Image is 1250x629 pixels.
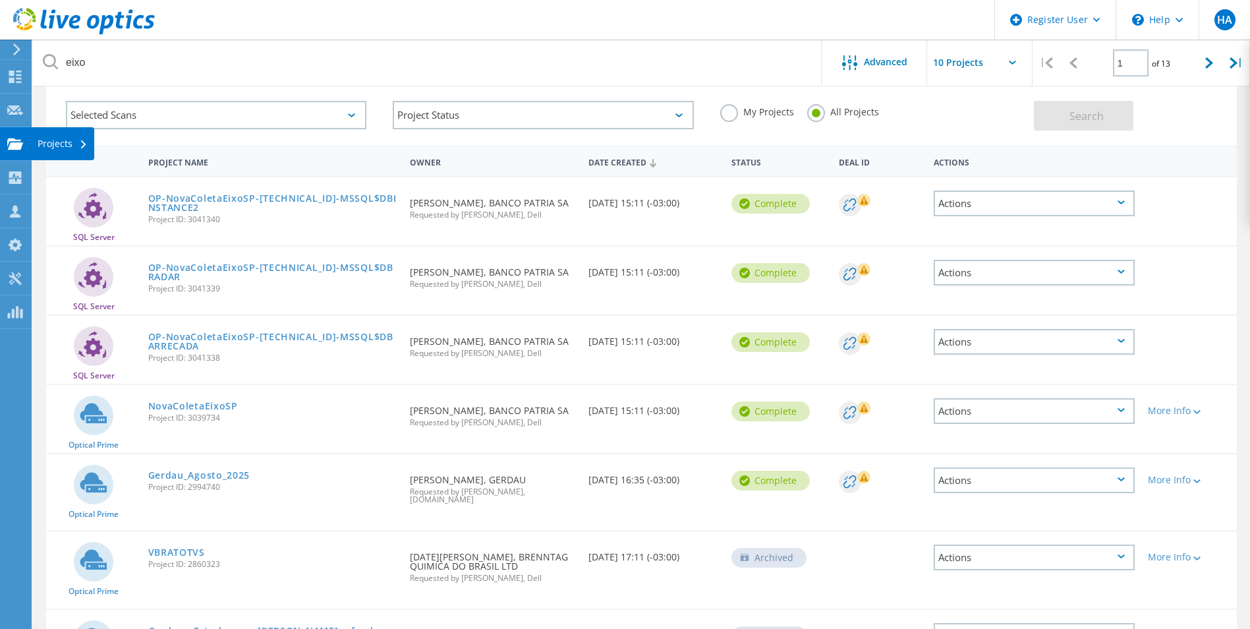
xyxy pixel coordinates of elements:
[807,104,879,117] label: All Projects
[934,260,1135,285] div: Actions
[731,332,810,352] div: Complete
[148,483,397,491] span: Project ID: 2994740
[148,414,397,422] span: Project ID: 3039734
[725,149,832,173] div: Status
[582,454,725,498] div: [DATE] 16:35 (-03:00)
[1033,40,1060,86] div: |
[73,303,115,311] span: SQL Server
[403,316,582,371] div: [PERSON_NAME], BANCO PATRIA SA
[731,194,810,214] div: Complete
[934,467,1135,493] div: Actions
[1148,475,1230,485] div: More Info
[731,471,810,491] div: Complete
[582,316,725,359] div: [DATE] 15:11 (-03:00)
[410,488,575,504] span: Requested by [PERSON_NAME], [DOMAIN_NAME]
[731,263,810,283] div: Complete
[410,211,575,219] span: Requested by [PERSON_NAME], Dell
[13,28,155,37] a: Live Optics Dashboard
[582,177,725,221] div: [DATE] 15:11 (-03:00)
[731,402,810,421] div: Complete
[148,471,250,480] a: Gerdau_Agosto_2025
[148,354,397,362] span: Project ID: 3041338
[403,531,582,595] div: [DATE][PERSON_NAME], BRENNTAG QUIMICA DO BRASIL LTD
[720,104,794,117] label: My Projects
[410,574,575,582] span: Requested by [PERSON_NAME], Dell
[66,101,366,129] div: Selected Scans
[1148,553,1230,562] div: More Info
[410,349,575,357] span: Requested by [PERSON_NAME], Dell
[148,263,397,282] a: OP-NovaColetaEixoSP-[TECHNICAL_ID]-MSSQL$DBRADAR
[403,454,582,517] div: [PERSON_NAME], GERDAU
[1217,15,1232,25] span: HA
[148,194,397,212] a: OP-NovaColetaEixoSP-[TECHNICAL_ID]-MSSQL$DBINSTANCE2
[1148,406,1230,415] div: More Info
[148,548,205,557] a: VBRATOTVS
[1223,40,1250,86] div: |
[582,385,725,429] div: [DATE] 15:11 (-03:00)
[38,139,88,148] div: Projects
[33,40,822,86] input: Search projects by name, owner, ID, company, etc
[73,233,115,241] span: SQL Server
[1152,58,1170,69] span: of 13
[393,101,693,129] div: Project Status
[410,280,575,288] span: Requested by [PERSON_NAME], Dell
[403,385,582,440] div: [PERSON_NAME], BANCO PATRIA SA
[934,329,1135,355] div: Actions
[832,149,928,173] div: Deal Id
[582,531,725,575] div: [DATE] 17:11 (-03:00)
[731,548,807,568] div: Archived
[934,545,1135,570] div: Actions
[927,149,1141,173] div: Actions
[582,247,725,290] div: [DATE] 15:11 (-03:00)
[934,191,1135,216] div: Actions
[403,247,582,301] div: [PERSON_NAME], BANCO PATRIA SA
[1034,101,1133,131] button: Search
[148,402,238,411] a: NovaColetaEixoSP
[148,332,397,351] a: OP-NovaColetaEixoSP-[TECHNICAL_ID]-MSSQL$DBARRECADA
[582,149,725,174] div: Date Created
[1132,14,1144,26] svg: \n
[148,216,397,224] span: Project ID: 3041340
[73,372,115,380] span: SQL Server
[148,285,397,293] span: Project ID: 3041339
[403,149,582,173] div: Owner
[69,441,119,449] span: Optical Prime
[1069,109,1104,123] span: Search
[864,57,907,67] span: Advanced
[142,149,404,173] div: Project Name
[410,419,575,427] span: Requested by [PERSON_NAME], Dell
[148,560,397,568] span: Project ID: 2860323
[403,177,582,232] div: [PERSON_NAME], BANCO PATRIA SA
[69,587,119,595] span: Optical Prime
[934,398,1135,424] div: Actions
[69,510,119,518] span: Optical Prime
